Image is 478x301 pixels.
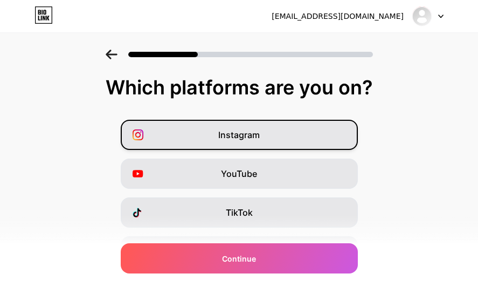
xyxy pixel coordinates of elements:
span: Instagram [218,128,260,141]
span: YouTube [221,167,257,180]
span: Continue [222,253,256,264]
img: Iyam deh [412,6,432,26]
span: TikTok [226,206,253,219]
div: Which platforms are you on? [11,77,467,98]
span: Twitter/X [220,284,258,297]
div: [EMAIL_ADDRESS][DOMAIN_NAME] [272,11,404,22]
